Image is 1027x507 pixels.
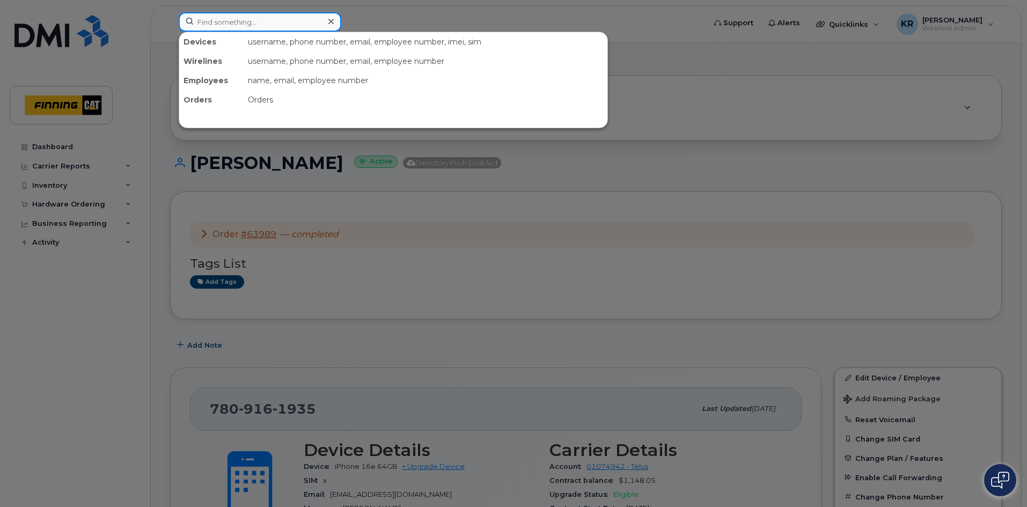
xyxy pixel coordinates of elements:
div: Wirelines [179,52,244,71]
div: Orders [179,90,244,109]
div: Employees [179,71,244,90]
div: username, phone number, email, employee number, imei, sim [244,32,607,52]
div: Orders [244,90,607,109]
img: Open chat [991,472,1009,489]
div: username, phone number, email, employee number [244,52,607,71]
div: Devices [179,32,244,52]
div: name, email, employee number [244,71,607,90]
